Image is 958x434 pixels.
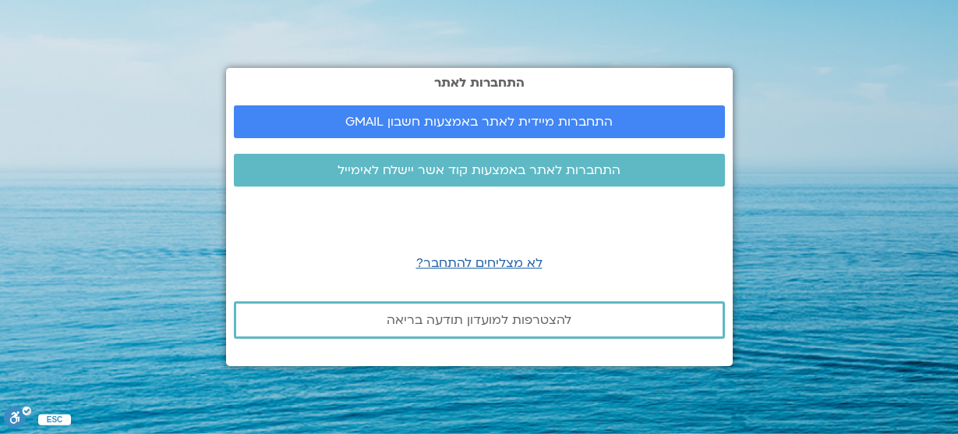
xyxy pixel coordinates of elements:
a: התחברות לאתר באמצעות קוד אשר יישלח לאימייל [234,154,725,187]
span: התחברות מיידית לאתר באמצעות חשבון GMAIL [345,115,613,129]
a: לא מצליחים להתחבר? [416,254,543,272]
h2: התחברות לאתר [234,76,725,90]
span: להצטרפות למועדון תודעה בריאה [387,313,571,327]
a: התחברות מיידית לאתר באמצעות חשבון GMAIL [234,105,725,138]
span: התחברות לאתר באמצעות קוד אשר יישלח לאימייל [338,163,620,177]
a: להצטרפות למועדון תודעה בריאה [234,301,725,339]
